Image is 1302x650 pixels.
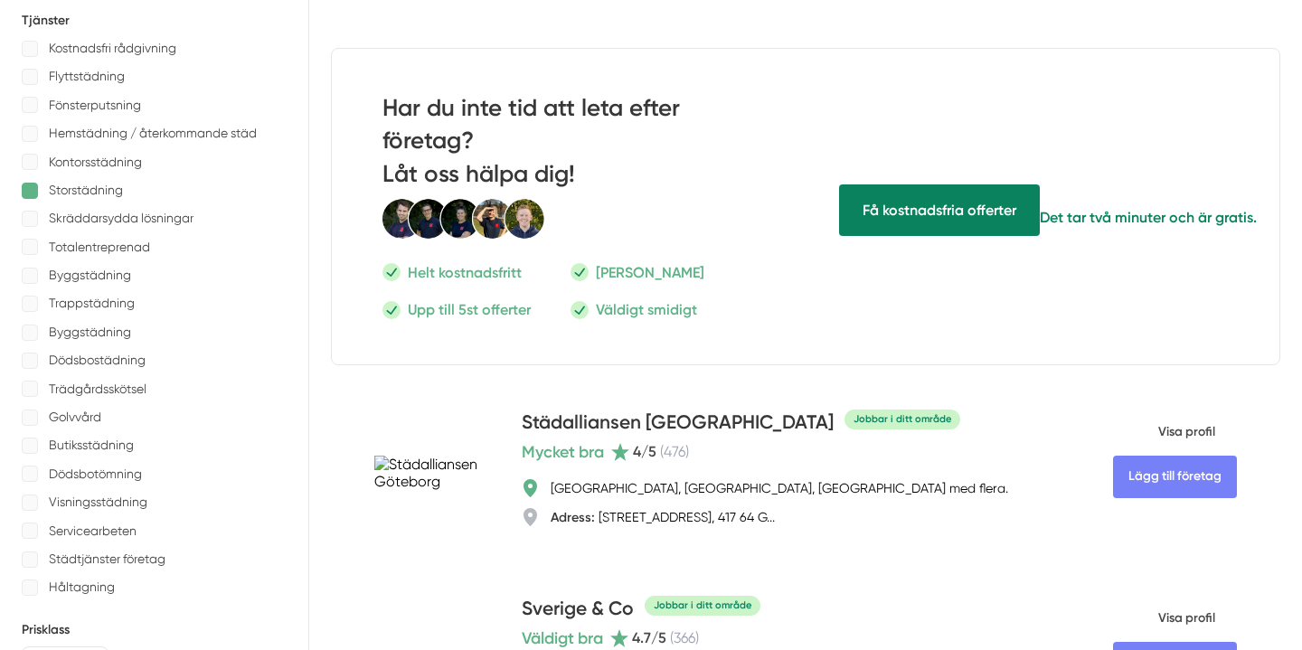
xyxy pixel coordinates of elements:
[22,621,287,639] h5: Prisklass
[522,409,834,438] h4: Städalliansen [GEOGRAPHIC_DATA]
[49,179,123,202] p: Storstädning
[522,595,634,625] h4: Sverige & Co
[645,596,760,615] div: Jobbar i ditt område
[49,122,257,145] p: Hemstädning / återkommande städ
[632,629,666,646] span: 4.7 /5
[522,439,604,465] span: Mycket bra
[49,264,131,287] p: Byggstädning
[49,548,165,570] p: Städtjänster företag
[839,184,1040,236] span: Få hjälp
[49,576,115,598] p: Håltagning
[408,261,522,284] p: Helt kostnadsfritt
[1113,456,1237,497] : Lägg till företag
[660,443,689,460] span: ( 476 )
[551,479,1008,497] div: [GEOGRAPHIC_DATA], [GEOGRAPHIC_DATA], [GEOGRAPHIC_DATA] med flera.
[49,349,146,372] p: Dödsbostädning
[49,292,135,315] p: Trappstädning
[596,298,697,321] p: Väldigt smidigt
[633,443,656,460] span: 4 /5
[49,151,142,174] p: Kontorsstädning
[22,12,287,30] h5: Tjänster
[49,491,147,513] p: Visningsstädning
[844,410,960,429] div: Jobbar i ditt område
[49,378,146,400] p: Trädgårdsskötsel
[49,65,125,88] p: Flyttstädning
[49,321,131,344] p: Byggstädning
[1113,595,1215,642] span: Visa profil
[49,37,176,60] p: Kostnadsfri rådgivning
[49,207,193,230] p: Skräddarsydda lösningar
[49,463,142,485] p: Dödsbotömning
[596,261,704,284] p: [PERSON_NAME]
[374,456,500,490] img: Städalliansen Göteborg
[49,94,141,117] p: Fönsterputsning
[408,298,531,321] p: Upp till 5st offerter
[382,198,545,240] img: Smartproduktion Personal
[551,508,775,526] div: [STREET_ADDRESS], 417 64 G...
[382,92,744,198] h2: Har du inte tid att leta efter företag? Låt oss hälpa dig!
[551,509,595,525] strong: Adress:
[1113,409,1215,456] span: Visa profil
[49,520,137,542] p: Servicearbeten
[49,434,134,457] p: Butiksstädning
[49,236,150,259] p: Totalentreprenad
[49,406,101,429] p: Golvvård
[1040,206,1257,229] p: Det tar två minuter och är gratis.
[670,629,699,646] span: ( 366 )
